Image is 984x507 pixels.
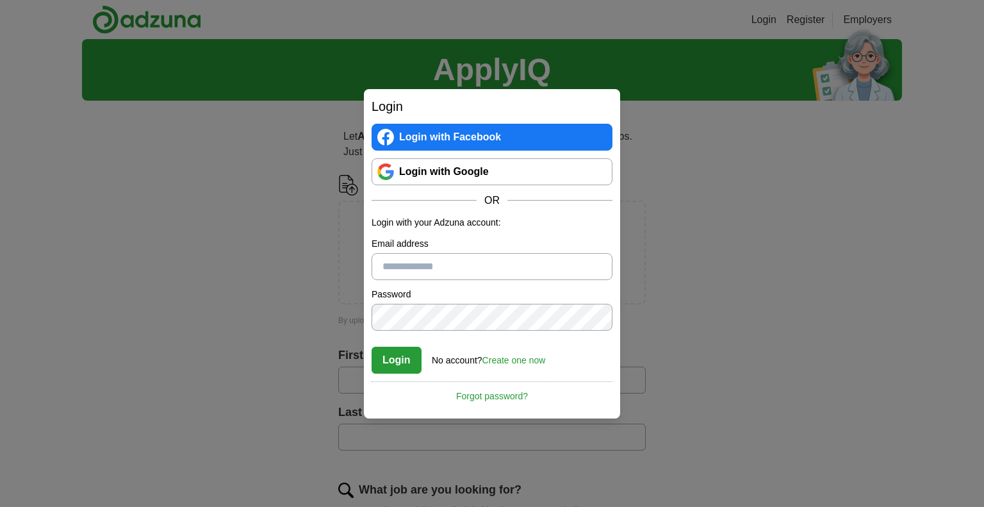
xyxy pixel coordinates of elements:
button: Login [372,347,422,374]
h2: Login [372,97,612,116]
p: Login with your Adzuna account: [372,216,612,229]
div: No account? [432,346,545,367]
label: Password [372,288,612,301]
a: Login with Facebook [372,124,612,151]
label: Email address [372,237,612,251]
span: OR [477,193,507,208]
a: Forgot password? [372,381,612,403]
a: Create one now [482,355,546,365]
a: Login with Google [372,158,612,185]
